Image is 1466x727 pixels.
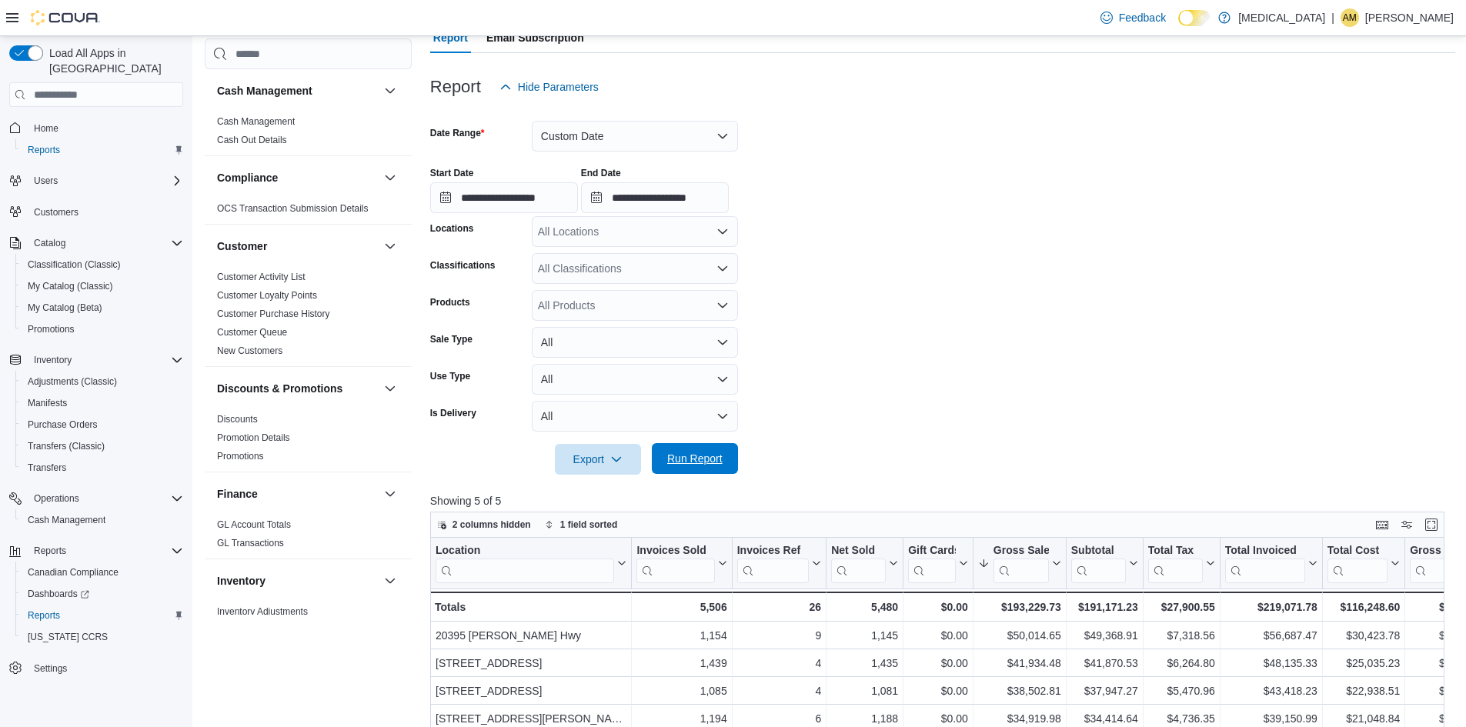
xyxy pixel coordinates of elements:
label: Start Date [430,167,474,179]
button: Inventory [3,349,189,371]
div: 1,081 [831,682,898,700]
a: GL Transactions [217,538,284,549]
div: Total Invoiced [1225,544,1305,559]
button: Reports [15,605,189,626]
div: $37,947.27 [1071,682,1138,700]
button: Gift Cards [908,544,968,583]
span: My Catalog (Beta) [28,302,102,314]
div: $5,470.96 [1148,682,1215,700]
a: Customer Purchase History [217,308,330,319]
span: Reports [28,609,60,622]
div: 1,085 [636,682,726,700]
button: Discounts & Promotions [381,379,399,398]
button: Enter fullscreen [1422,515,1441,534]
label: Use Type [430,370,470,382]
span: Transfers (Classic) [28,440,105,452]
a: Home [28,119,65,138]
span: Manifests [22,394,183,412]
a: Promotions [22,320,81,338]
span: Promotions [217,450,264,462]
div: 4 [736,654,820,672]
div: Customer [205,268,412,366]
div: Compliance [205,199,412,224]
button: Open list of options [716,299,729,312]
span: Transfers [22,459,183,477]
span: New Customers [217,345,282,357]
button: Net Sold [831,544,898,583]
button: Invoices Sold [636,544,726,583]
span: Cash Out Details [217,134,287,146]
div: 26 [736,598,820,616]
button: Reports [15,139,189,161]
span: GL Transactions [217,537,284,549]
div: $25,035.23 [1327,654,1400,672]
span: Home [28,118,183,137]
label: Products [430,296,470,308]
button: Total Tax [1148,544,1215,583]
span: Home [34,122,58,135]
h3: Compliance [217,170,278,185]
div: Finance [205,515,412,559]
a: Customer Queue [217,327,287,338]
span: Customers [34,206,78,218]
div: Discounts & Promotions [205,410,412,472]
span: Email Subscription [486,22,584,53]
span: Inventory [34,354,72,366]
span: Adjustments (Classic) [28,375,117,388]
button: Inventory [28,351,78,369]
span: Load All Apps in [GEOGRAPHIC_DATA] [43,45,183,76]
button: Classification (Classic) [15,254,189,275]
div: $41,934.48 [978,654,1061,672]
span: Cash Management [217,115,295,128]
span: Catalog [34,237,65,249]
button: Customer [381,237,399,255]
span: Transfers [28,462,66,474]
div: $0.00 [908,626,968,645]
input: Press the down key to open a popover containing a calendar. [430,182,578,213]
a: My Catalog (Beta) [22,298,109,317]
button: Cash Management [15,509,189,531]
input: Press the down key to open a popover containing a calendar. [581,182,729,213]
span: Cash Management [28,514,105,526]
span: Reports [22,606,183,625]
div: Subtotal [1071,544,1126,559]
button: My Catalog (Classic) [15,275,189,297]
div: $7,318.56 [1148,626,1215,645]
a: Cash Out Details [217,135,287,145]
label: Is Delivery [430,407,476,419]
span: My Catalog (Beta) [22,298,183,317]
a: [US_STATE] CCRS [22,628,114,646]
a: Discounts [217,414,258,425]
span: Cash Management [22,511,183,529]
button: Compliance [217,170,378,185]
div: $43,418.23 [1225,682,1317,700]
div: Angus MacDonald [1341,8,1359,27]
a: Settings [28,659,73,678]
a: Promotions [217,451,264,462]
div: 4 [736,682,820,700]
div: Net Sold [831,544,886,583]
button: Catalog [28,234,72,252]
span: Report [433,22,468,53]
div: Gross Sales [993,544,1049,583]
span: OCS Transaction Submission Details [217,202,369,215]
div: Total Invoiced [1225,544,1305,583]
label: Locations [430,222,474,235]
div: $50,014.65 [978,626,1061,645]
span: Washington CCRS [22,628,183,646]
div: Invoices Sold [636,544,714,583]
div: Invoices Ref [736,544,808,583]
a: Customers [28,203,85,222]
button: Display options [1398,515,1416,534]
button: Canadian Compliance [15,562,189,583]
a: GL Account Totals [217,519,291,530]
span: Inventory [28,351,183,369]
span: Canadian Compliance [28,566,119,579]
a: Dashboards [22,585,95,603]
span: Classification (Classic) [22,255,183,274]
p: [PERSON_NAME] [1365,8,1454,27]
div: 5,480 [831,598,898,616]
span: Customer Purchase History [217,308,330,320]
button: Transfers (Classic) [15,435,189,457]
span: Feedback [1119,10,1166,25]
